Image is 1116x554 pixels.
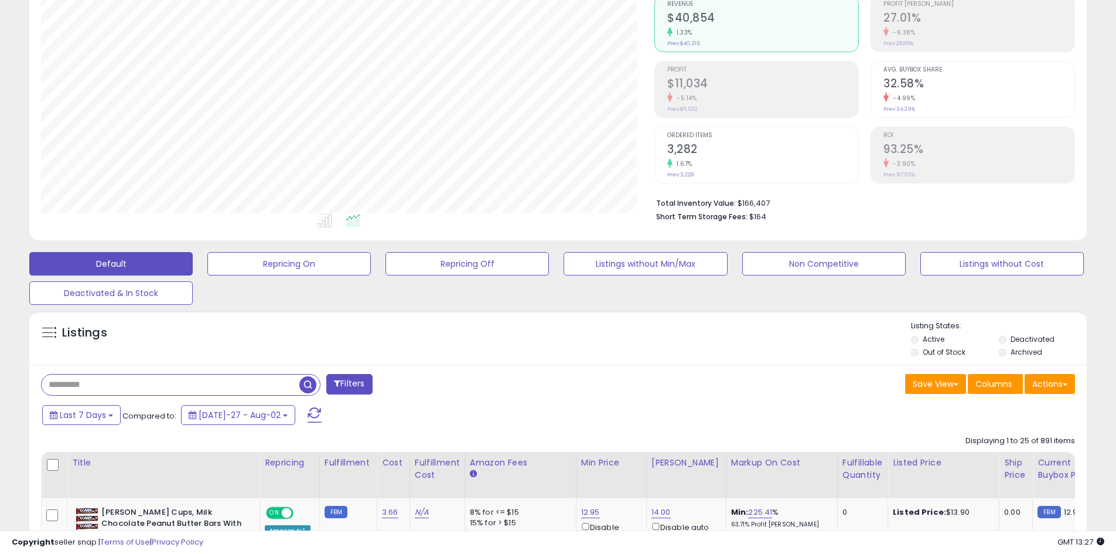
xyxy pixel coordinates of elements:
button: Non Competitive [742,252,906,276]
div: Min Price [581,457,641,469]
div: Listed Price [893,457,994,469]
span: Profit [PERSON_NAME] [883,1,1074,8]
small: Prev: 3,228 [667,171,694,178]
b: Min: [731,507,749,518]
small: Prev: $11,632 [667,106,698,113]
p: Listing States: [911,321,1087,332]
th: The percentage added to the cost of goods (COGS) that forms the calculator for Min & Max prices. [726,452,837,498]
div: % [731,507,828,529]
div: Cost [382,457,405,469]
label: Out of Stock [923,347,965,357]
a: 3.66 [382,507,398,518]
button: Listings without Cost [920,252,1084,276]
label: Deactivated [1011,334,1054,344]
small: FBM [1037,506,1060,518]
span: OFF [292,508,310,518]
span: Columns [975,378,1012,390]
small: -5.14% [673,94,697,103]
small: -4.99% [889,94,915,103]
small: 1.33% [673,28,692,37]
div: Fulfillable Quantity [842,457,883,481]
button: Repricing On [207,252,371,276]
button: Actions [1025,374,1075,394]
div: Markup on Cost [731,457,832,469]
button: Listings without Min/Max [564,252,727,276]
h2: $40,854 [667,11,858,27]
h2: 32.58% [883,77,1074,93]
div: seller snap | | [12,537,203,548]
small: Prev: $40,316 [667,40,700,47]
button: Repricing Off [385,252,549,276]
small: -3.90% [889,159,915,168]
span: $164 [749,211,766,222]
img: 51NsvvEcjiL._SL40_.jpg [75,507,98,531]
span: 12.97 [1064,507,1082,518]
span: [DATE]-27 - Aug-02 [199,409,281,421]
div: 15% for > $15 [470,518,567,528]
h2: 3,282 [667,142,858,158]
a: N/A [415,507,429,518]
div: Displaying 1 to 25 of 891 items [965,436,1075,447]
small: Prev: 97.03% [883,171,915,178]
h2: 27.01% [883,11,1074,27]
span: Compared to: [122,410,176,422]
small: Prev: 34.29% [883,106,915,113]
h5: Listings [62,325,107,341]
div: Amazon Fees [470,457,571,469]
b: [PERSON_NAME] Cups, Milk Chocolate Peanut Butter Bars With A Crunch, 3 Ounces, Pack of 3 [101,507,244,543]
span: ON [267,508,282,518]
span: Revenue [667,1,858,8]
div: 0 [842,507,879,518]
button: Filters [326,374,372,395]
span: Avg. Buybox Share [883,67,1074,73]
button: Last 7 Days [42,405,121,425]
small: FBM [325,506,347,518]
li: $166,407 [656,195,1066,209]
b: Listed Price: [893,507,946,518]
h2: 93.25% [883,142,1074,158]
small: Prev: 28.85% [883,40,913,47]
small: 1.67% [673,159,692,168]
span: ROI [883,132,1074,139]
a: 12.95 [581,507,600,518]
div: $13.90 [893,507,990,518]
div: Repricing [265,457,315,469]
span: 2025-08-11 13:27 GMT [1057,536,1104,548]
a: 225.41 [748,507,772,518]
div: 0.00 [1004,507,1023,518]
button: Columns [968,374,1023,394]
div: 8% for <= $15 [470,507,567,518]
small: -6.38% [889,28,915,37]
span: Last 7 Days [60,409,106,421]
label: Archived [1011,347,1042,357]
b: Total Inventory Value: [656,198,736,208]
div: Fulfillment Cost [415,457,460,481]
label: Active [923,334,944,344]
div: Current Buybox Price [1037,457,1098,481]
button: Save View [905,374,966,394]
div: [PERSON_NAME] [651,457,721,469]
div: Ship Price [1004,457,1028,481]
button: Deactivated & In Stock [29,281,193,305]
b: Short Term Storage Fees: [656,212,748,222]
button: [DATE]-27 - Aug-02 [181,405,295,425]
div: Fulfillment [325,457,372,469]
span: Ordered Items [667,132,858,139]
span: Profit [667,67,858,73]
small: Amazon Fees. [470,469,477,480]
div: Title [72,457,255,469]
a: 14.00 [651,507,671,518]
h2: $11,034 [667,77,858,93]
strong: Copyright [12,536,54,548]
a: Terms of Use [100,536,150,548]
a: Privacy Policy [152,536,203,548]
button: Default [29,252,193,276]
